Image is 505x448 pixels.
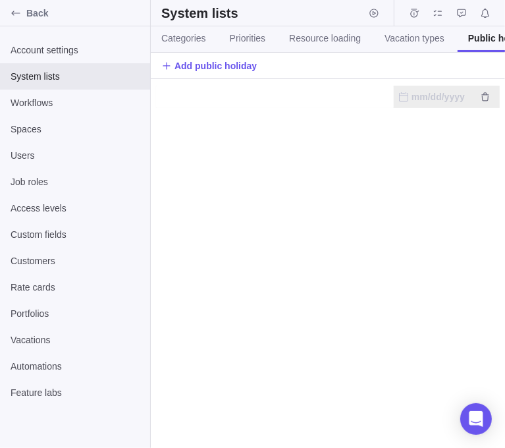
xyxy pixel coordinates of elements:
[11,307,140,320] span: Portfolios
[11,123,140,136] span: Spaces
[452,4,471,22] span: Approval requests
[161,4,238,22] h2: System lists
[476,4,494,22] span: Notifications
[11,70,140,83] span: System lists
[11,360,140,373] span: Automations
[11,228,140,241] span: Custom fields
[429,4,447,22] span: My assignments
[174,59,257,72] span: Add public holiday
[405,10,423,20] a: Time logs
[11,202,140,215] span: Access levels
[460,403,492,435] div: Open Intercom Messenger
[11,96,140,109] span: Workflows
[374,26,455,52] a: Vacation types
[289,32,361,45] span: Resource loading
[405,4,423,22] span: Time logs
[11,281,140,294] span: Rate cards
[11,149,140,162] span: Users
[11,333,140,347] span: Vacations
[429,10,447,20] a: My assignments
[365,4,383,22] span: Start timer
[230,32,265,45] span: Priorities
[151,26,217,52] a: Categories
[476,10,494,20] a: Notifications
[385,32,444,45] span: Vacation types
[11,43,140,57] span: Account settings
[279,26,371,52] a: Resource loading
[219,26,276,52] a: Priorities
[11,175,140,188] span: Job roles
[26,7,145,20] span: Back
[394,86,476,108] input: mm/dd/yyyy
[161,32,206,45] span: Categories
[161,57,257,75] span: Add public holiday
[11,254,140,267] span: Customers
[452,10,471,20] a: Approval requests
[11,386,140,399] span: Feature labs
